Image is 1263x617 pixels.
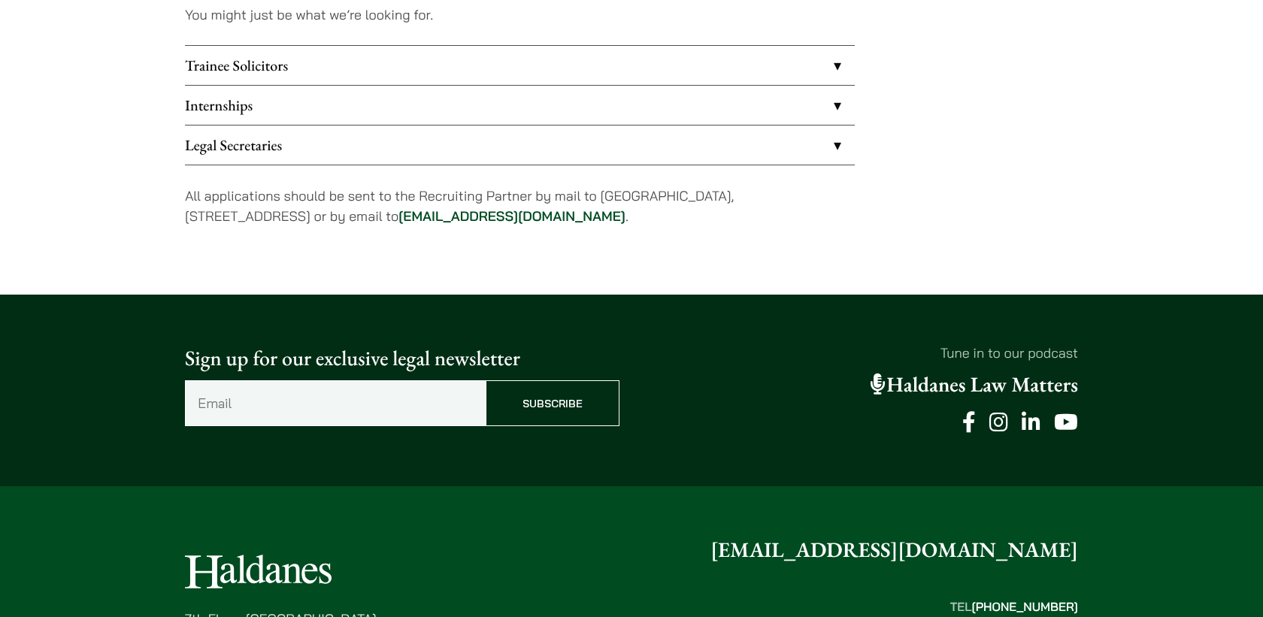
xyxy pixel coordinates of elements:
[971,599,1078,614] mark: [PHONE_NUMBER]
[185,126,855,165] a: Legal Secretaries
[185,86,855,125] a: Internships
[185,186,855,226] p: All applications should be sent to the Recruiting Partner by mail to [GEOGRAPHIC_DATA], [STREET_A...
[185,343,619,374] p: Sign up for our exclusive legal newsletter
[185,555,332,588] img: Logo of Haldanes
[185,5,855,25] p: You might just be what we’re looking for.
[185,46,855,85] a: Trainee Solicitors
[644,343,1078,363] p: Tune in to our podcast
[398,207,625,225] a: [EMAIL_ADDRESS][DOMAIN_NAME]
[710,537,1078,564] a: [EMAIL_ADDRESS][DOMAIN_NAME]
[486,380,619,426] input: Subscribe
[871,371,1078,398] a: Haldanes Law Matters
[185,380,486,426] input: Email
